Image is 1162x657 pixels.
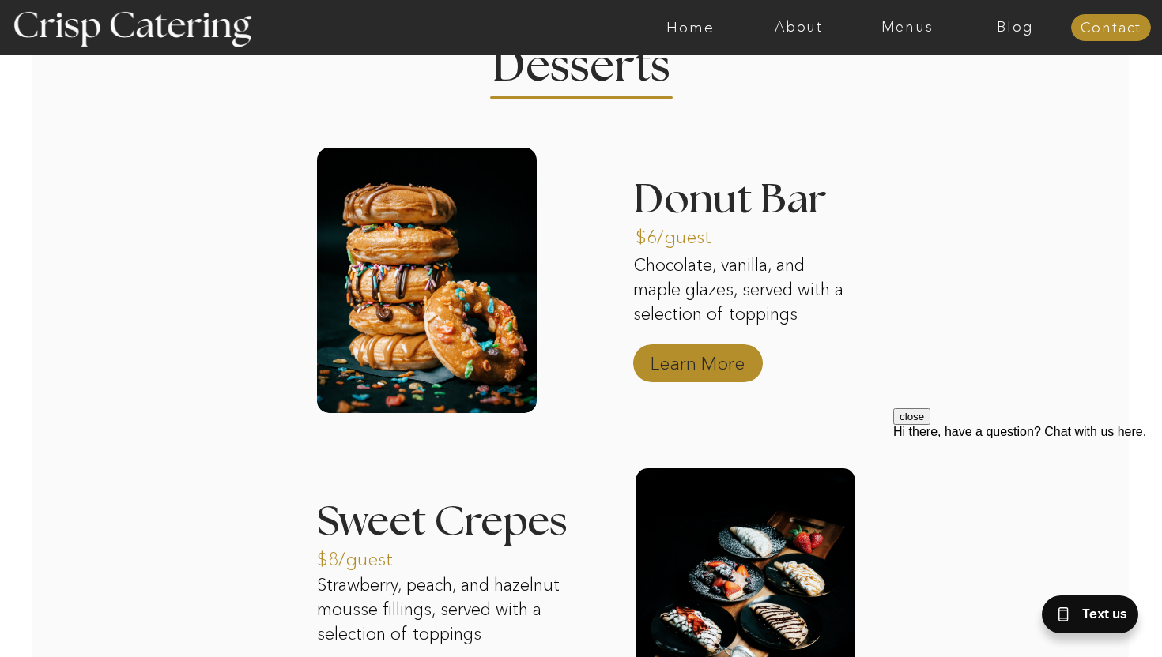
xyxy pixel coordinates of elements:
[317,532,422,578] a: $8/guest
[636,20,745,36] a: Home
[317,501,608,542] h3: Sweet Crepes
[478,44,684,75] h2: Desserts
[1004,578,1162,657] iframe: podium webchat widget bubble
[893,408,1162,598] iframe: podium webchat widget prompt
[636,210,741,256] a: $6/guest
[853,20,961,36] a: Menus
[745,20,853,36] a: About
[633,179,921,233] h3: Donut Bar
[317,573,576,649] p: Strawberry, peach, and hazelnut mousse fillings, served with a selection of toppings
[1071,21,1151,36] a: Contact
[961,20,1070,36] a: Blog
[633,253,853,329] p: Chocolate, vanilla, and maple glazes, served with a selection of toppings
[645,336,750,382] a: Learn More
